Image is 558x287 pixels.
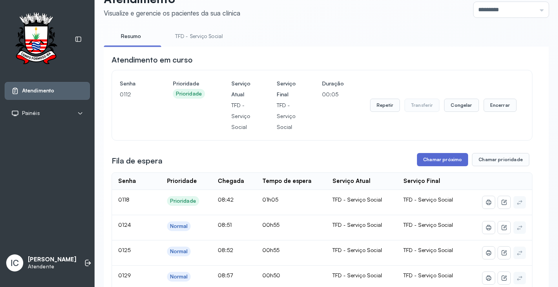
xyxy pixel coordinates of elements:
p: 0112 [120,89,146,100]
span: 08:51 [218,221,232,228]
button: Transferir [405,99,440,112]
p: [PERSON_NAME] [28,256,76,263]
div: TFD - Serviço Social [332,221,391,228]
button: Chamar prioridade [472,153,529,166]
div: Senha [118,177,136,185]
span: 08:42 [218,196,234,203]
div: Chegada [218,177,244,185]
span: 08:57 [218,272,233,278]
div: TFD - Serviço Social [332,247,391,254]
div: Normal [170,223,188,230]
div: Tempo de espera [262,177,312,185]
span: 01h05 [262,196,278,203]
h3: Atendimento em curso [112,54,193,65]
a: Atendimento [11,87,83,95]
h4: Duração [322,78,344,89]
a: Resumo [104,30,158,43]
div: Prioridade [176,90,202,97]
div: Normal [170,273,188,280]
div: Serviço Atual [332,177,370,185]
p: 00:05 [322,89,344,100]
h4: Serviço Atual [231,78,250,100]
span: 0124 [118,221,131,228]
span: TFD - Serviço Social [403,196,453,203]
span: 00h55 [262,247,279,253]
h4: Serviço Final [277,78,296,100]
span: TFD - Serviço Social [403,221,453,228]
div: TFD - Serviço Social [332,272,391,279]
div: Prioridade [170,198,196,204]
h4: Prioridade [173,78,205,89]
div: Prioridade [167,177,197,185]
div: Serviço Final [403,177,440,185]
span: 00h50 [262,272,280,278]
img: Logotipo do estabelecimento [8,12,64,66]
button: Repetir [370,99,400,112]
div: Normal [170,248,188,255]
span: Painéis [22,110,40,117]
h4: Senha [120,78,146,89]
span: 00h55 [262,221,279,228]
span: 0129 [118,272,131,278]
p: Atendente [28,263,76,270]
button: Chamar próximo [417,153,468,166]
div: TFD - Serviço Social [332,196,391,203]
div: Visualize e gerencie os pacientes da sua clínica [104,9,240,17]
span: TFD - Serviço Social [403,247,453,253]
span: 0118 [118,196,129,203]
p: TFD - Serviço Social [231,100,250,132]
span: TFD - Serviço Social [403,272,453,278]
button: Congelar [444,99,479,112]
span: Atendimento [22,87,54,94]
span: 08:52 [218,247,233,253]
p: TFD - Serviço Social [277,100,296,132]
h3: Fila de espera [112,155,162,166]
a: TFD - Serviço Social [167,30,231,43]
button: Encerrar [484,99,517,112]
span: 0125 [118,247,131,253]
